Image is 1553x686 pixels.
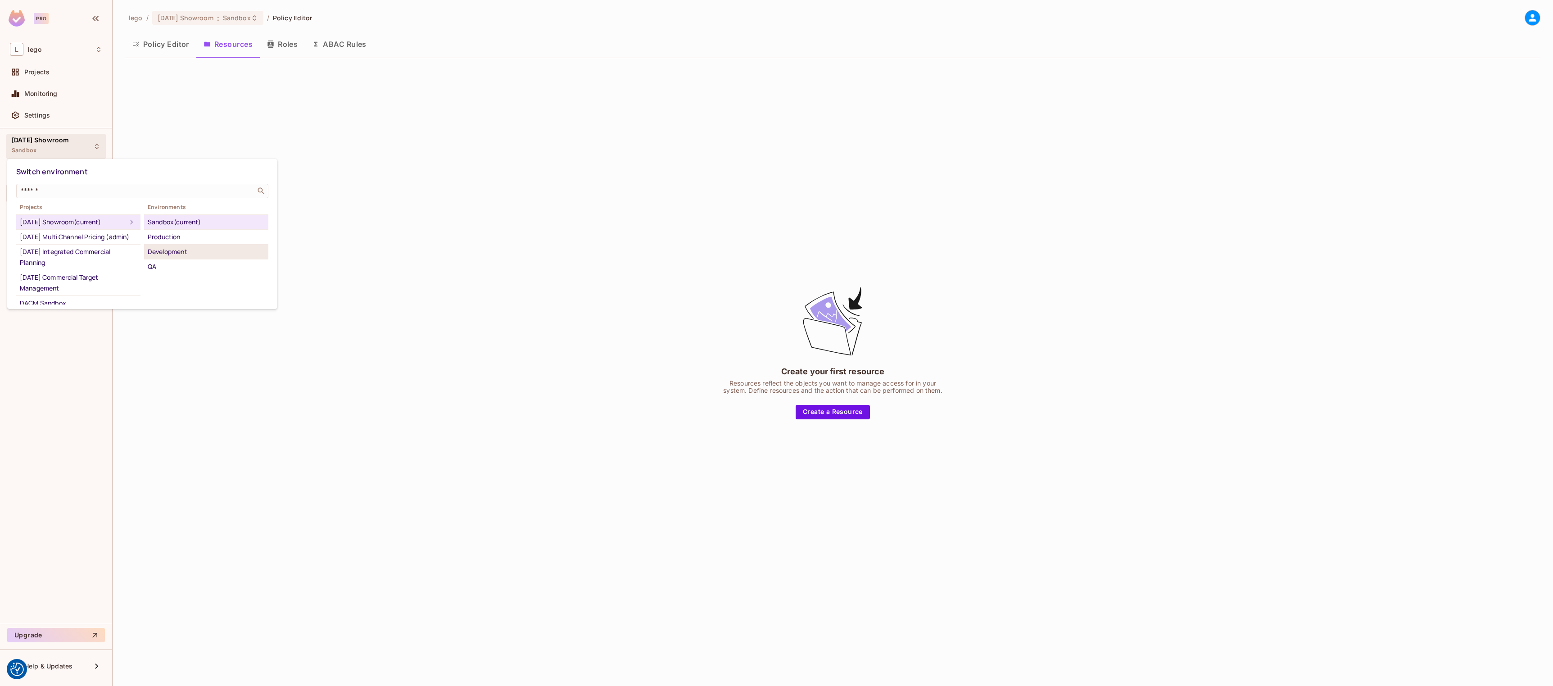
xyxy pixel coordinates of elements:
div: [DATE] Multi Channel Pricing (admin) [20,232,137,242]
div: [DATE] Commercial Target Management [20,272,137,294]
div: Production [148,232,265,242]
div: [DATE] Integrated Commercial Planning [20,246,137,268]
button: Consent Preferences [10,663,24,676]
div: DACM Sandbox [20,298,137,309]
div: QA [148,261,265,272]
div: Sandbox (current) [148,217,265,227]
span: Projects [16,204,140,211]
span: Environments [144,204,268,211]
div: Development [148,246,265,257]
div: [DATE] Showroom (current) [20,217,126,227]
img: Revisit consent button [10,663,24,676]
span: Switch environment [16,167,88,177]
